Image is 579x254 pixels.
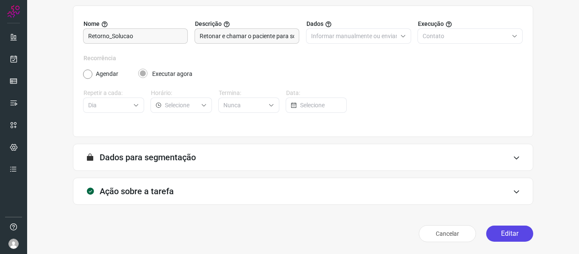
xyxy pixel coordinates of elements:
img: avatar-user-boy.jpg [8,239,19,249]
span: Descrição [195,20,222,28]
input: Forneça uma breve descrição da sua tarefa. [200,29,294,43]
input: Selecione [300,98,341,112]
input: Selecione [88,98,130,112]
button: Cancelar [419,225,476,242]
input: Selecione [223,98,265,112]
label: Recorrência [84,54,523,63]
img: Logo [7,5,20,18]
label: Repetir a cada: [84,89,144,98]
label: Data: [286,89,347,98]
label: Executar agora [152,70,192,78]
input: Selecione o tipo de envio [423,29,508,43]
h3: Ação sobre a tarefa [100,186,174,196]
label: Agendar [96,70,118,78]
h3: Dados para segmentação [100,152,196,162]
input: Digite o nome para a sua tarefa. [88,29,183,43]
span: Dados [306,20,323,28]
input: Selecione [165,98,197,112]
span: Nome [84,20,100,28]
span: Execução [418,20,444,28]
button: Editar [486,226,533,242]
label: Horário: [151,89,212,98]
label: Termina: [219,89,279,98]
input: Selecione o tipo de envio [311,29,397,43]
